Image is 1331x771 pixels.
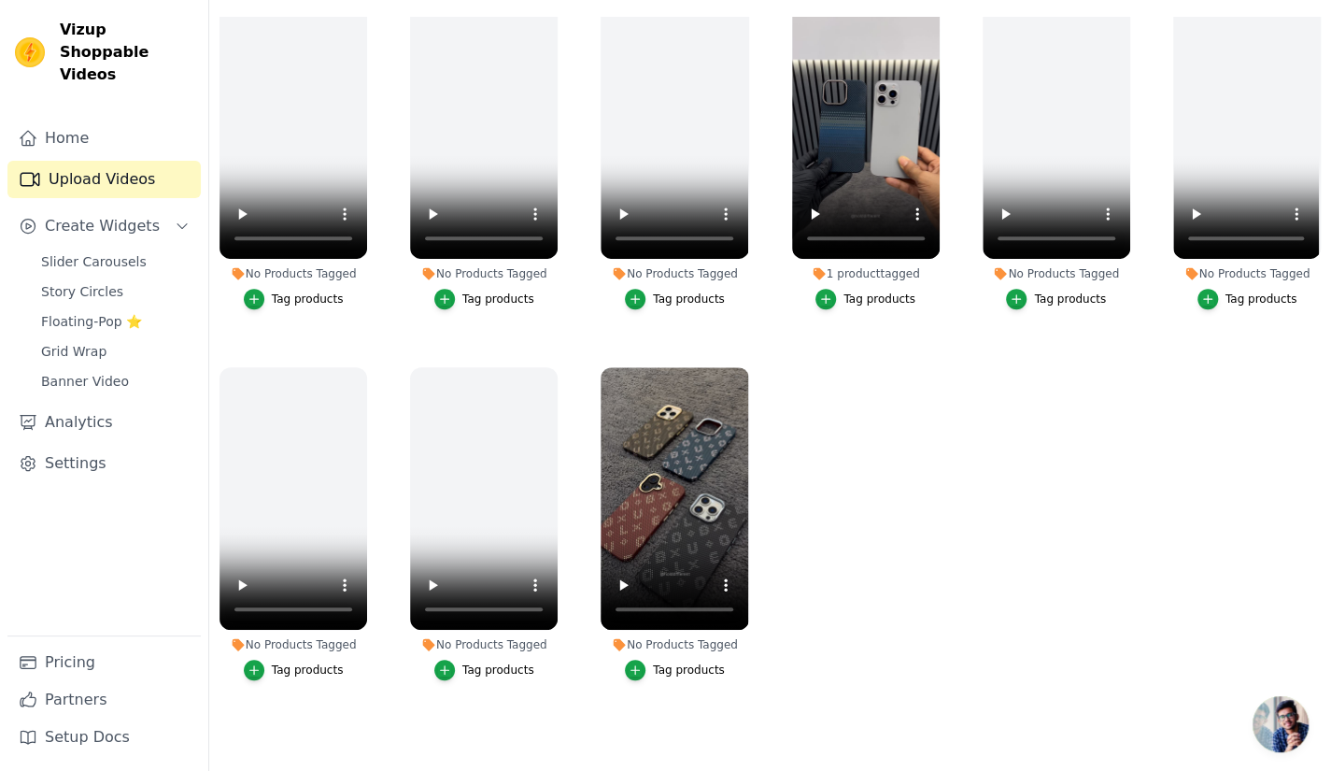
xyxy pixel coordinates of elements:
[41,372,129,391] span: Banner Video
[815,289,915,309] button: Tag products
[30,368,201,394] a: Banner Video
[1197,289,1297,309] button: Tag products
[41,282,123,301] span: Story Circles
[792,266,940,281] div: 1 product tagged
[410,637,558,652] div: No Products Tagged
[30,249,201,275] a: Slider Carousels
[7,644,201,681] a: Pricing
[7,719,201,756] a: Setup Docs
[272,292,344,307] div: Tag products
[7,207,201,245] button: Create Widgets
[625,660,725,680] button: Tag products
[15,37,45,67] img: Vizup
[219,266,367,281] div: No Products Tagged
[601,266,748,281] div: No Products Tagged
[653,663,725,678] div: Tag products
[30,278,201,305] a: Story Circles
[625,289,725,309] button: Tag products
[7,161,201,198] a: Upload Videos
[219,637,367,652] div: No Products Tagged
[41,342,106,361] span: Grid Wrap
[843,292,915,307] div: Tag products
[462,663,534,678] div: Tag products
[7,681,201,719] a: Partners
[983,266,1130,281] div: No Products Tagged
[1173,266,1321,281] div: No Products Tagged
[30,338,201,364] a: Grid Wrap
[601,637,748,652] div: No Products Tagged
[244,660,344,680] button: Tag products
[7,120,201,157] a: Home
[244,289,344,309] button: Tag products
[1225,292,1297,307] div: Tag products
[653,292,725,307] div: Tag products
[45,215,160,237] span: Create Widgets
[410,266,558,281] div: No Products Tagged
[272,663,344,678] div: Tag products
[30,308,201,335] a: Floating-Pop ⭐
[1006,289,1106,309] button: Tag products
[434,660,534,680] button: Tag products
[434,289,534,309] button: Tag products
[1253,696,1309,752] div: Open chat
[41,252,147,271] span: Slider Carousels
[462,292,534,307] div: Tag products
[41,312,142,331] span: Floating-Pop ⭐
[60,19,193,86] span: Vizup Shoppable Videos
[1034,292,1106,307] div: Tag products
[7,404,201,441] a: Analytics
[7,445,201,482] a: Settings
